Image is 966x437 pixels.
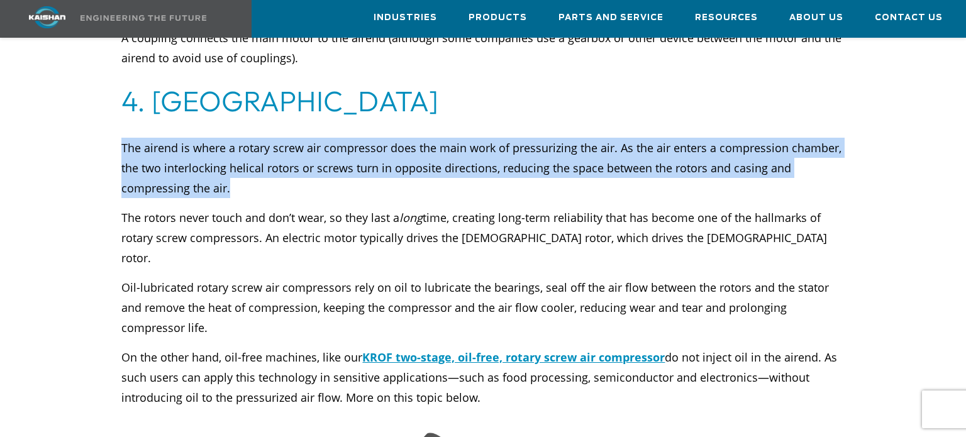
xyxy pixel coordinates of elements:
p: The airend is where a rotary screw air compressor does the main work of pressurizing the air. As ... [121,138,844,198]
a: Industries [374,1,437,35]
i: long [399,210,423,225]
span: Contact Us [875,11,943,25]
a: About Us [789,1,843,35]
a: Contact Us [875,1,943,35]
p: On the other hand, oil-free machines, like our do not inject oil in the airend. As such users can... [121,347,844,407]
h2: 4. [GEOGRAPHIC_DATA] [121,84,844,119]
p: A coupling connects the main motor to the airend (although some companies use a gearbox or other ... [121,28,844,68]
a: Products [469,1,527,35]
span: Products [469,11,527,25]
a: Resources [695,1,758,35]
p: Oil-lubricated rotary screw air compressors rely on oil to lubricate the bearings, seal off the a... [121,277,844,338]
a: Parts and Service [558,1,663,35]
a: KROF two-stage, oil-free, rotary screw air compressor [362,350,665,365]
span: About Us [789,11,843,25]
p: The rotors never touch and don’t wear, so they last a time, creating long-term reliability that h... [121,207,844,268]
img: Engineering the future [80,15,206,21]
span: Resources [695,11,758,25]
span: Industries [374,11,437,25]
span: Parts and Service [558,11,663,25]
